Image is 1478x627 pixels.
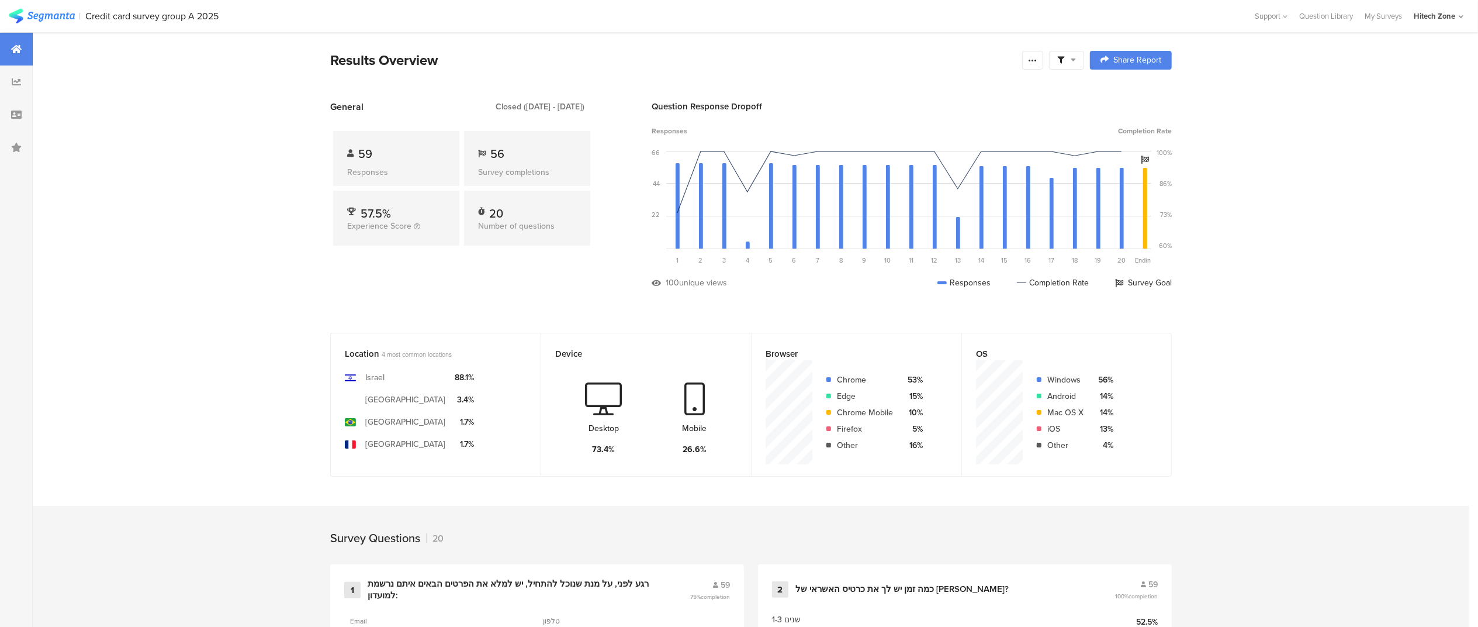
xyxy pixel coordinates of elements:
div: Location [345,347,507,360]
div: [GEOGRAPHIC_DATA] [365,438,445,450]
span: 12 [932,256,938,265]
span: 59 [1148,578,1158,591]
span: 18 [1072,256,1078,265]
div: 1.7% [455,438,474,450]
span: completion [1129,592,1158,601]
span: 2 [699,256,703,265]
div: 15% [902,390,923,402]
div: Windows [1047,374,1084,386]
span: 59 [721,579,730,591]
div: 73% [1160,210,1172,219]
div: unique views [679,277,727,289]
a: Question Library [1293,11,1359,22]
div: Android [1047,390,1084,402]
span: 4 [746,256,749,265]
div: 10% [902,406,923,419]
span: 16 [1025,256,1032,265]
span: 10 [885,256,891,265]
span: 8 [839,256,843,265]
i: Survey Goal [1141,156,1149,164]
div: Other [1047,439,1084,452]
div: 53% [902,374,923,386]
div: 20 [489,205,503,216]
div: Firefox [837,423,893,435]
div: Other [837,439,893,452]
span: 6 [792,256,797,265]
div: Responses [937,277,991,289]
span: 20 [1117,256,1126,265]
div: 56% [1093,374,1113,386]
div: 1.7% [455,416,474,428]
div: 26.6% [683,443,707,456]
div: Device [555,347,718,360]
div: Hitech Zone [1414,11,1455,22]
div: Question Response Dropoff [652,100,1172,113]
span: 75% [690,592,730,601]
div: OS [976,347,1138,360]
div: 100 [666,277,679,289]
span: 59 [358,145,372,163]
div: 5% [902,423,923,435]
div: Browser [766,347,928,360]
span: 1-3 שנים [772,614,801,626]
div: Chrome [837,374,893,386]
div: Mac OS X [1047,406,1084,419]
div: [GEOGRAPHIC_DATA] [365,394,445,406]
div: Ending [1133,256,1157,265]
div: 86% [1159,179,1172,188]
div: 2 [772,581,788,598]
div: Credit card survey group A 2025 [86,11,219,22]
div: 88.1% [455,371,474,384]
div: 16% [902,439,923,452]
div: Completion Rate [1017,277,1089,289]
span: 3 [722,256,726,265]
span: Completion Rate [1118,126,1172,136]
div: Israel [365,371,385,384]
span: 15 [1002,256,1008,265]
span: 17 [1048,256,1054,265]
a: My Surveys [1359,11,1408,22]
div: 4% [1093,439,1113,452]
div: 73.4% [593,443,615,456]
div: 13% [1093,423,1113,435]
section: Email [350,616,441,626]
span: 1 [676,256,679,265]
div: 14% [1093,406,1113,419]
div: [GEOGRAPHIC_DATA] [365,416,445,428]
div: רגע לפני, על מנת שנוכל להתחיל, יש למלא את הפרטים הבאים איתם נרשמת למועדון: [368,578,662,601]
span: completion [701,592,730,601]
span: 19 [1095,256,1102,265]
div: Support [1255,7,1287,25]
span: 11 [909,256,913,265]
span: 4 most common locations [382,350,452,359]
span: General [330,100,364,113]
span: 14 [978,256,984,265]
div: Closed ([DATE] - [DATE]) [496,101,584,113]
span: 5 [769,256,773,265]
span: Number of questions [478,220,555,232]
div: iOS [1047,423,1084,435]
div: Responses [347,166,445,178]
img: segmanta logo [9,9,75,23]
span: Experience Score [347,220,411,232]
div: כמה זמן יש לך את כרטיס האשראי של [PERSON_NAME]? [795,584,1009,595]
div: 100% [1157,148,1172,157]
span: 100% [1115,592,1158,601]
span: Responses [652,126,687,136]
div: Chrome Mobile [837,406,893,419]
div: 1 [344,582,361,598]
div: Results Overview [330,50,1016,71]
div: 44 [653,179,660,188]
div: Edge [837,390,893,402]
div: Survey completions [478,166,576,178]
div: 66 [652,148,660,157]
div: Survey Goal [1115,277,1172,289]
div: | [79,9,81,23]
div: Desktop [589,422,619,435]
span: 7 [816,256,819,265]
div: Mobile [683,422,707,435]
span: 9 [863,256,867,265]
div: 3.4% [455,394,474,406]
